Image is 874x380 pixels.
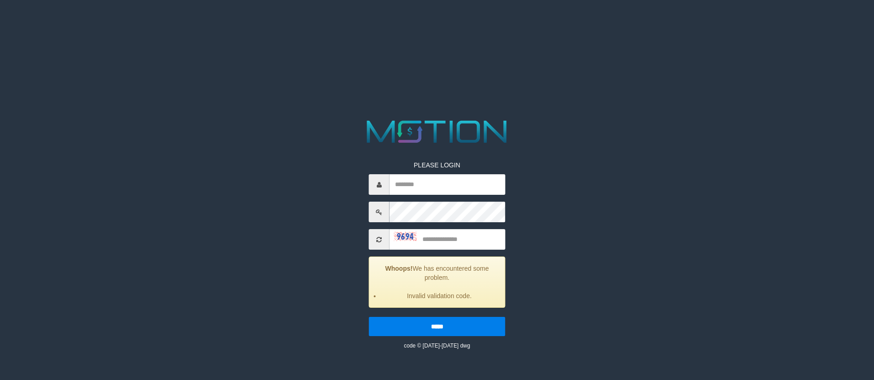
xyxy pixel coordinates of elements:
small: code © [DATE]-[DATE] dwg [404,343,470,349]
p: PLEASE LOGIN [369,161,505,170]
div: We has encountered some problem. [369,257,505,308]
img: MOTION_logo.png [361,117,514,147]
strong: Whoops! [385,265,413,272]
img: captcha [394,232,417,241]
li: Invalid validation code. [381,291,498,300]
